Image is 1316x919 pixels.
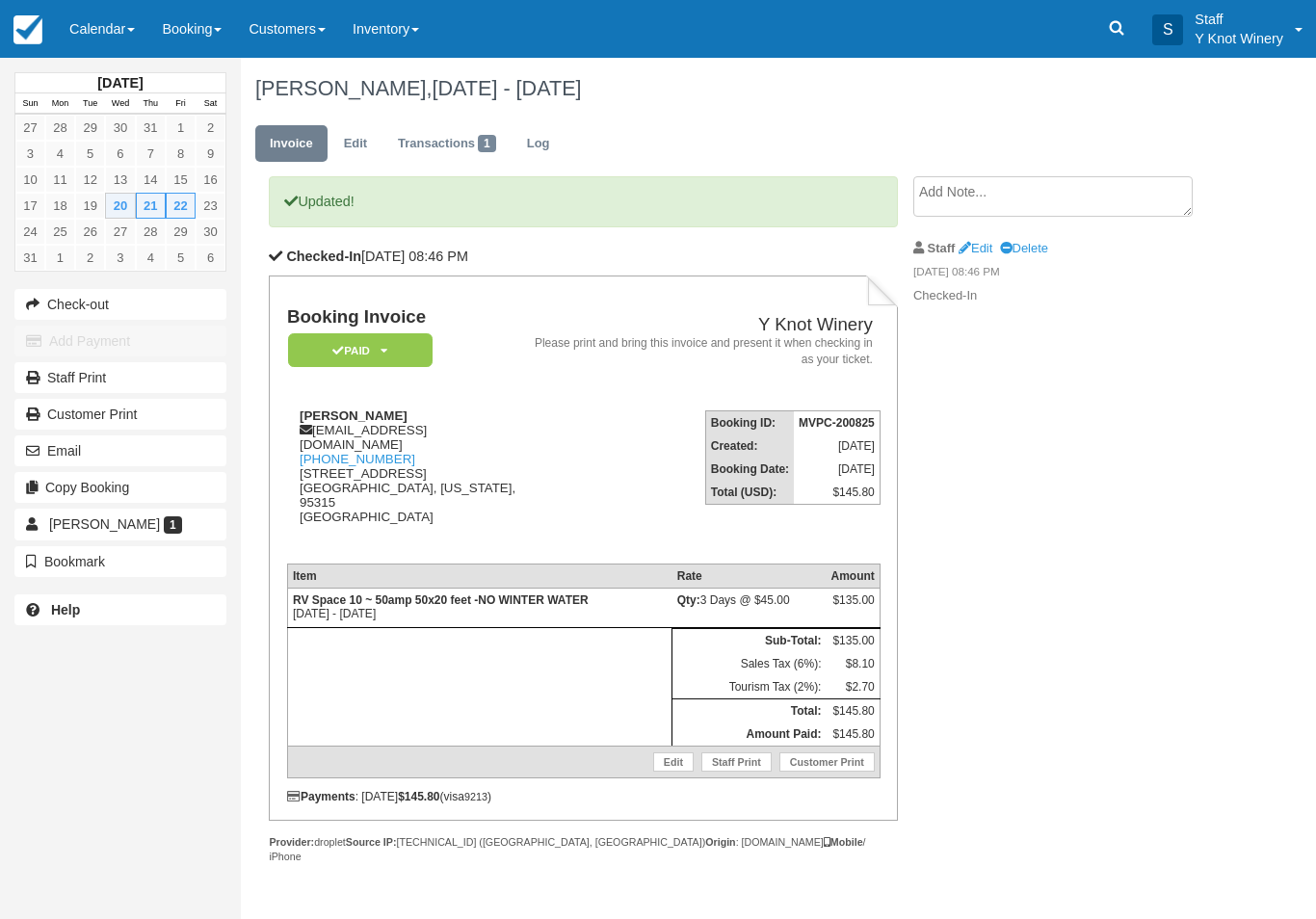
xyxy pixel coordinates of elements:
[513,125,565,163] a: Log
[45,193,75,219] a: 18
[1195,29,1283,48] p: Y Knot Winery
[826,652,880,675] td: $8.10
[672,675,827,699] td: Tourism Tax (2%):
[269,836,314,848] strong: Provider:
[105,167,135,193] a: 13
[672,698,827,722] th: Total:
[45,141,75,167] a: 4
[136,141,166,167] a: 7
[287,307,525,328] h1: Booking Invoice
[14,546,226,577] button: Bookmark
[705,434,794,458] th: Created:
[830,593,874,622] div: $135.00
[15,219,45,245] a: 24
[166,93,196,115] th: Fri
[45,93,75,115] th: Mon
[14,399,226,430] a: Customer Print
[287,564,671,588] th: Item
[255,125,328,163] a: Invoice
[288,333,433,367] em: Paid
[824,836,863,848] strong: Mobile
[51,602,80,617] b: Help
[15,141,45,167] a: 3
[799,416,875,430] strong: MVPC-200825
[196,93,225,115] th: Sat
[196,141,225,167] a: 9
[794,458,880,481] td: [DATE]
[1000,241,1048,255] a: Delete
[164,516,182,534] span: 1
[136,219,166,245] a: 28
[269,176,898,227] p: Updated!
[672,564,827,588] th: Rate
[15,93,45,115] th: Sun
[166,115,196,141] a: 1
[677,593,700,607] strong: Qty
[105,115,135,141] a: 30
[672,628,827,652] th: Sub-Total:
[826,628,880,652] td: $135.00
[75,115,105,141] a: 29
[14,594,226,625] a: Help
[300,408,408,423] strong: [PERSON_NAME]
[75,245,105,271] a: 2
[672,588,827,627] td: 3 Days @ $45.00
[105,93,135,115] th: Wed
[928,241,956,255] strong: Staff
[15,245,45,271] a: 31
[14,472,226,503] button: Copy Booking
[913,287,1214,305] p: Checked-In
[105,219,135,245] a: 27
[15,193,45,219] a: 17
[286,249,361,264] b: Checked-In
[293,593,589,607] strong: RV Space 10 ~ 50amp 50x20 feet -NO WINTER WATER
[97,75,143,91] strong: [DATE]
[15,167,45,193] a: 10
[105,141,135,167] a: 6
[45,167,75,193] a: 11
[45,219,75,245] a: 25
[166,167,196,193] a: 15
[705,836,735,848] strong: Origin
[826,698,880,722] td: $145.80
[1152,14,1183,45] div: S
[705,411,794,435] th: Booking ID:
[398,790,439,803] strong: $145.80
[705,481,794,505] th: Total (USD):
[45,115,75,141] a: 28
[672,722,827,747] th: Amount Paid:
[383,125,511,163] a: Transactions1
[75,167,105,193] a: 12
[653,752,694,772] a: Edit
[464,791,487,802] small: 9213
[13,15,42,44] img: checkfront-main-nav-mini-logo.png
[287,588,671,627] td: [DATE] - [DATE]
[166,219,196,245] a: 29
[794,434,880,458] td: [DATE]
[14,326,226,356] button: Add Payment
[287,332,426,368] a: Paid
[14,435,226,466] button: Email
[75,141,105,167] a: 5
[826,564,880,588] th: Amount
[432,76,581,100] span: [DATE] - [DATE]
[672,652,827,675] td: Sales Tax (6%):
[959,241,992,255] a: Edit
[300,452,415,466] a: [PHONE_NUMBER]
[14,289,226,320] button: Check-out
[287,408,525,548] div: [EMAIL_ADDRESS][DOMAIN_NAME] [STREET_ADDRESS] [GEOGRAPHIC_DATA], [US_STATE], 95315 [GEOGRAPHIC_DATA]
[826,675,880,699] td: $2.70
[14,362,226,393] a: Staff Print
[346,836,397,848] strong: Source IP:
[166,245,196,271] a: 5
[45,245,75,271] a: 1
[49,516,160,532] span: [PERSON_NAME]
[136,93,166,115] th: Thu
[269,247,898,267] p: [DATE] 08:46 PM
[14,509,226,539] a: [PERSON_NAME] 1
[701,752,772,772] a: Staff Print
[196,193,225,219] a: 23
[196,219,225,245] a: 30
[75,193,105,219] a: 19
[478,135,496,152] span: 1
